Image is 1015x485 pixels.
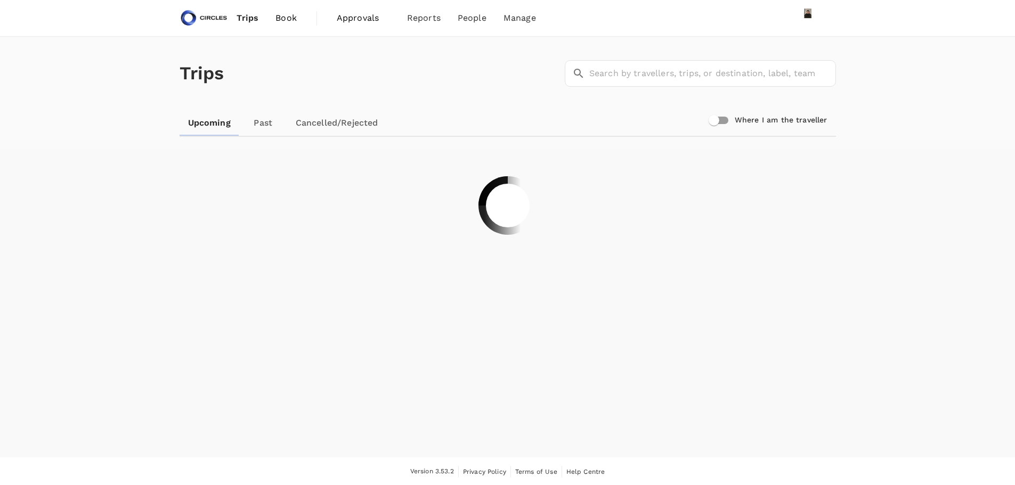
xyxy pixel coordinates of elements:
[337,12,390,24] span: Approvals
[287,110,387,136] a: Cancelled/Rejected
[239,110,287,136] a: Past
[275,12,297,24] span: Book
[180,37,224,110] h1: Trips
[504,12,536,24] span: Manage
[180,6,229,30] img: Circles
[798,7,819,29] img: Azizi Ratna Yulis Mohd Zin
[566,466,605,478] a: Help Centre
[410,466,454,477] span: Version 3.53.2
[458,12,486,24] span: People
[589,60,836,87] input: Search by travellers, trips, or destination, label, team
[515,468,557,475] span: Terms of Use
[463,466,506,478] a: Privacy Policy
[237,12,258,24] span: Trips
[735,114,827,126] h6: Where I am the traveller
[407,12,441,24] span: Reports
[180,110,239,136] a: Upcoming
[566,468,605,475] span: Help Centre
[463,468,506,475] span: Privacy Policy
[515,466,557,478] a: Terms of Use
